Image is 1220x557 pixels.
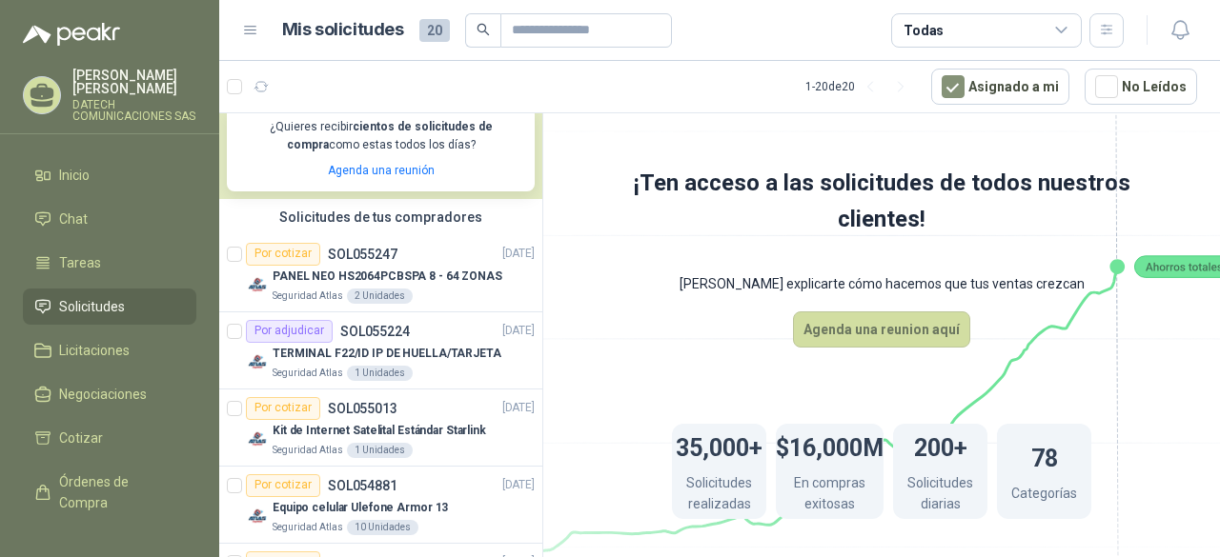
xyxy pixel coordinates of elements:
h1: 35,000+ [676,425,762,467]
p: Equipo celular Ulefone Armor 13 [273,499,448,517]
a: Por cotizarSOL055013[DATE] Company LogoKit de Internet Satelital Estándar StarlinkSeguridad Atlas... [219,389,542,467]
div: Por cotizar [246,474,320,497]
a: Agenda una reunión [328,164,435,177]
div: 10 Unidades [347,520,418,535]
p: Seguridad Atlas [273,520,343,535]
b: cientos de solicitudes de compra [287,120,493,151]
h1: 200+ [914,425,967,467]
span: Negociaciones [59,384,147,405]
p: PANEL NEO HS2064PCBSPA 8 - 64 ZONAS [273,268,502,286]
h1: $16,000M [776,425,884,467]
a: Licitaciones [23,332,196,368]
div: 2 Unidades [347,288,413,304]
a: Por cotizarSOL055247[DATE] Company LogoPANEL NEO HS2064PCBSPA 8 - 64 ZONASSeguridad Atlas2 Unidades [219,235,542,312]
p: Seguridad Atlas [273,366,343,381]
p: SOL055247 [328,248,397,261]
p: SOL054881 [328,479,397,492]
div: 1 Unidades [347,366,413,381]
span: Cotizar [59,428,103,448]
a: Por cotizarSOL054881[DATE] Company LogoEquipo celular Ulefone Armor 13Seguridad Atlas10 Unidades [219,467,542,544]
p: Seguridad Atlas [273,288,343,304]
a: Por adjudicarSOL055224[DATE] Company LogoTERMINAL F22/ID IP DE HUELLA/TARJETASeguridad Atlas1 Uni... [219,312,542,389]
div: 1 - 20 de 20 [805,71,916,102]
div: Solicitudes de tus compradores [219,199,542,235]
p: [DATE] [502,245,535,263]
p: [DATE] [502,399,535,417]
img: Company Logo [246,273,269,296]
span: Solicitudes [59,296,125,317]
button: Agenda una reunion aquí [793,311,970,348]
p: TERMINAL F22/ID IP DE HUELLA/TARJETA [273,345,501,363]
span: Inicio [59,165,90,186]
p: DATECH COMUNICACIONES SAS [72,99,196,122]
div: Todas [904,20,944,41]
p: Solicitudes realizadas [672,472,766,519]
button: Asignado a mi [931,69,1069,105]
div: Por cotizar [246,243,320,266]
p: SOL055224 [340,325,410,338]
span: 20 [419,19,450,42]
h1: Mis solicitudes [282,16,404,44]
a: Órdenes de Compra [23,464,196,521]
img: Company Logo [246,350,269,373]
div: 1 Unidades [347,443,413,458]
h1: 78 [1031,435,1058,477]
div: Por adjudicar [246,320,333,343]
a: Tareas [23,245,196,281]
a: Inicio [23,157,196,193]
span: Órdenes de Compra [59,471,178,513]
span: search [477,23,490,36]
p: [DATE] [502,476,535,494]
a: Chat [23,201,196,237]
img: Company Logo [246,428,269,450]
p: ¿Quieres recibir como estas todos los días? [238,118,523,154]
a: Cotizar [23,420,196,456]
p: Seguridad Atlas [273,443,343,458]
p: [PERSON_NAME] [PERSON_NAME] [72,69,196,95]
p: Categorías [1011,483,1077,508]
button: No Leídos [1085,69,1197,105]
span: Tareas [59,252,101,273]
p: Kit de Internet Satelital Estándar Starlink [273,422,486,440]
p: SOL055013 [328,402,397,415]
p: [DATE] [502,322,535,340]
a: Negociaciones [23,376,196,412]
span: Chat [59,209,88,229]
span: Licitaciones [59,340,130,361]
a: Solicitudes [23,288,196,325]
div: Por cotizar [246,397,320,420]
p: En compras exitosas [776,472,884,519]
img: Company Logo [246,505,269,527]
p: Solicitudes diarias [893,472,987,519]
img: Logo peakr [23,23,120,46]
